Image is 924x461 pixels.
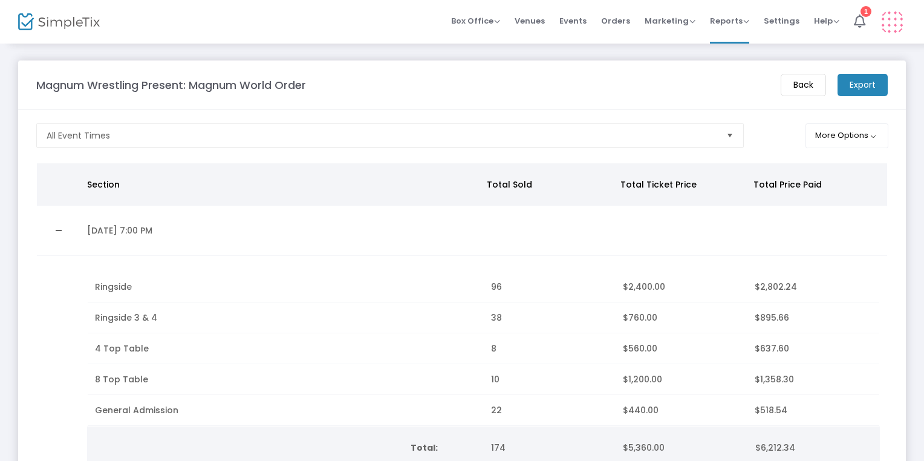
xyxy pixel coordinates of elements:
[451,15,500,27] span: Box Office
[755,312,789,324] span: $895.66
[95,312,157,324] span: Ringside 3 & 4
[36,77,306,93] m-panel-title: Magnum Wrestling Present: Magnum World Order
[44,221,73,240] a: Collapse Details
[47,129,110,142] span: All Event Times
[755,281,797,293] span: $2,802.24
[623,404,659,416] span: $440.00
[95,373,148,385] span: 8 Top Table
[411,442,438,454] b: Total:
[805,123,888,148] button: More Options
[491,342,496,355] span: 8
[491,312,502,324] span: 38
[753,178,822,191] span: Total Price Paid
[755,404,787,416] span: $518.54
[623,281,665,293] span: $2,400.00
[764,5,799,36] span: Settings
[491,281,502,293] span: 96
[838,74,888,96] m-button: Export
[491,373,499,385] span: 10
[755,442,795,454] span: $6,212.34
[80,206,483,256] td: [DATE] 7:00 PM
[623,442,665,454] span: $5,360.00
[710,15,749,27] span: Reports
[559,5,587,36] span: Events
[95,342,149,355] span: 4 Top Table
[623,312,657,324] span: $760.00
[861,6,871,17] div: 1
[623,342,657,355] span: $560.00
[480,163,613,206] th: Total Sold
[491,404,502,416] span: 22
[80,163,480,206] th: Section
[755,342,789,355] span: $637.60
[781,74,826,96] m-button: Back
[95,281,132,293] span: Ringside
[620,178,697,191] span: Total Ticket Price
[623,373,662,385] span: $1,200.00
[721,124,738,147] button: Select
[88,272,879,426] div: Data table
[645,15,695,27] span: Marketing
[491,442,506,454] span: 174
[95,404,178,416] span: General Admission
[755,373,794,385] span: $1,358.30
[814,15,839,27] span: Help
[515,5,545,36] span: Venues
[601,5,630,36] span: Orders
